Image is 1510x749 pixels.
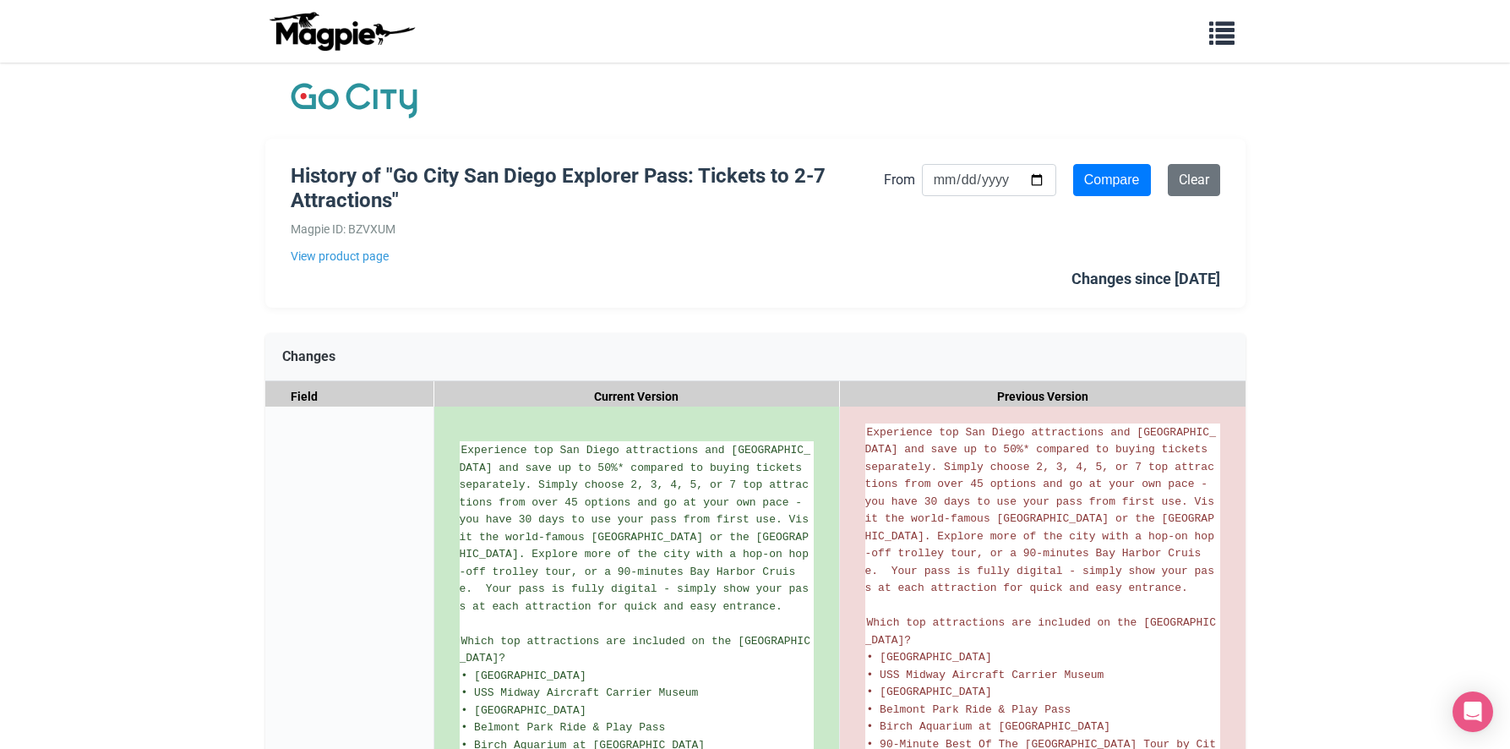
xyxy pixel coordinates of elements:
[865,616,1216,647] span: Which top attractions are included on the [GEOGRAPHIC_DATA]?
[265,333,1246,381] div: Changes
[884,169,915,191] label: From
[291,247,884,265] a: View product page
[867,651,992,664] span: • [GEOGRAPHIC_DATA]
[461,721,666,734] span: • Belmont Park Ride & Play Pass
[867,703,1071,716] span: • Belmont Park Ride & Play Pass
[867,669,1104,681] span: • USS Midway Aircraft Carrier Museum
[291,164,884,213] h1: History of "Go City San Diego Explorer Pass: Tickets to 2-7 Attractions"
[291,79,417,122] img: Company Logo
[291,220,884,238] div: Magpie ID: BZVXUM
[1073,164,1151,196] input: Compare
[265,381,434,413] div: Field
[434,381,840,413] div: Current Version
[1453,692,1493,732] div: Open Intercom Messenger
[840,381,1246,413] div: Previous Version
[865,426,1216,595] span: Experience top San Diego attractions and [GEOGRAPHIC_DATA] and save up to 50%* compared to buying...
[1071,267,1220,292] div: Changes since [DATE]
[461,670,586,682] span: • [GEOGRAPHIC_DATA]
[461,686,699,699] span: • USS Midway Aircraft Carrier Museum
[1168,164,1220,196] a: Clear
[265,11,417,52] img: logo-ab69f6fb50320c5b225c76a69d11143b.png
[460,635,810,665] span: Which top attractions are included on the [GEOGRAPHIC_DATA]?
[461,704,586,717] span: • [GEOGRAPHIC_DATA]
[867,720,1111,733] span: • Birch Aquarium at [GEOGRAPHIC_DATA]
[867,686,992,698] span: • [GEOGRAPHIC_DATA]
[460,444,810,613] span: Experience top San Diego attractions and [GEOGRAPHIC_DATA] and save up to 50%* compared to buying...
